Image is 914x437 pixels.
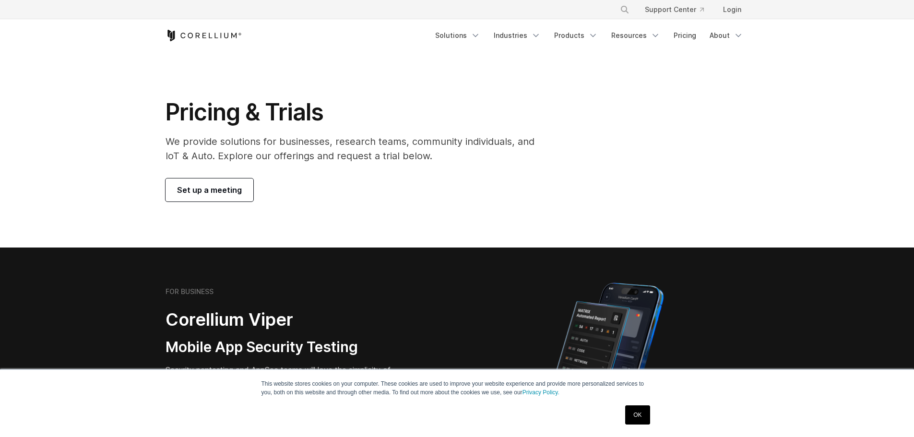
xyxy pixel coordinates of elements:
[605,27,666,44] a: Resources
[177,184,242,196] span: Set up a meeting
[166,134,548,163] p: We provide solutions for businesses, research teams, community individuals, and IoT & Auto. Explo...
[166,309,411,331] h2: Corellium Viper
[616,1,633,18] button: Search
[166,364,411,399] p: Security pentesting and AppSec teams will love the simplicity of automated report generation comb...
[625,405,650,425] a: OK
[608,1,749,18] div: Navigation Menu
[166,30,242,41] a: Corellium Home
[637,1,712,18] a: Support Center
[704,27,749,44] a: About
[166,287,214,296] h6: FOR BUSINESS
[715,1,749,18] a: Login
[429,27,486,44] a: Solutions
[166,178,253,201] a: Set up a meeting
[488,27,546,44] a: Industries
[166,338,411,356] h3: Mobile App Security Testing
[166,98,548,127] h1: Pricing & Trials
[548,27,604,44] a: Products
[261,379,653,397] p: This website stores cookies on your computer. These cookies are used to improve your website expe...
[429,27,749,44] div: Navigation Menu
[668,27,702,44] a: Pricing
[522,389,559,396] a: Privacy Policy.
